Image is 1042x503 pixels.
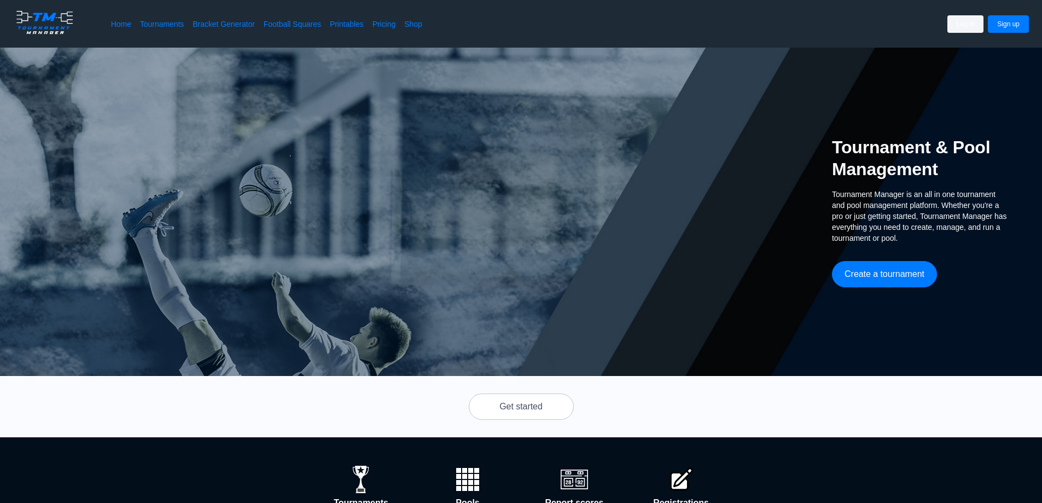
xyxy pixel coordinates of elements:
[330,19,364,30] a: Printables
[372,19,395,30] a: Pricing
[347,466,375,493] img: trophy.af1f162d0609cb352d9c6f1639651ff2.svg
[561,466,588,493] img: scoreboard.1e57393721357183ef9760dcff602ac4.svg
[988,15,1029,33] button: Sign up
[667,466,695,493] img: pencilsquare.0618cedfd402539dea291553dd6f4288.svg
[264,19,321,30] a: Football Squares
[469,394,574,420] button: Get started
[832,136,1007,180] h2: Tournament & Pool Management
[832,261,937,287] button: Create a tournament
[111,19,131,30] a: Home
[193,19,255,30] a: Bracket Generator
[13,9,76,36] img: logo.ffa97a18e3bf2c7d.png
[454,466,481,493] img: wCBcAAAAASUVORK5CYII=
[947,15,984,33] button: Log in
[404,19,422,30] a: Shop
[832,189,1007,244] span: Tournament Manager is an all in one tournament and pool management platform. Whether you're a pro...
[140,19,184,30] a: Tournaments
